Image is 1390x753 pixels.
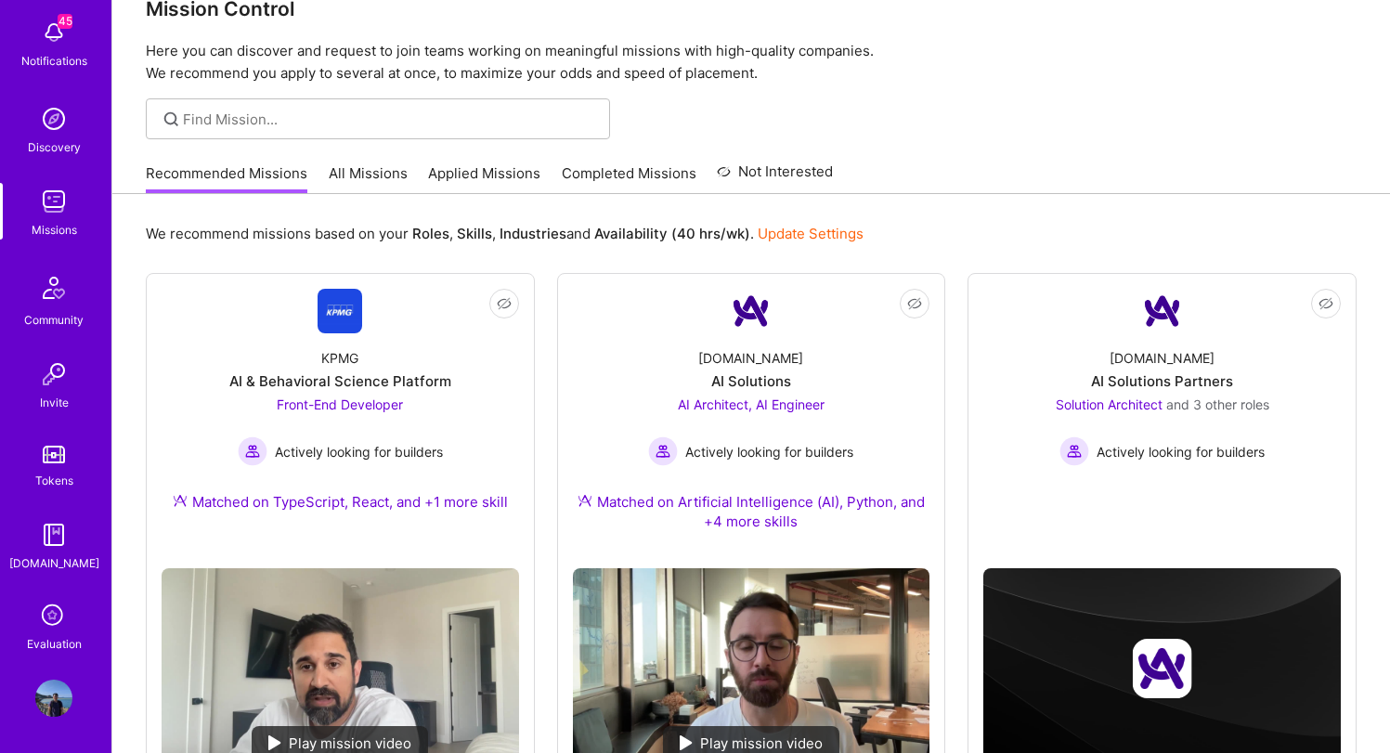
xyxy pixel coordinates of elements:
[1140,289,1185,333] img: Company Logo
[711,371,791,391] div: AI Solutions
[573,289,930,553] a: Company Logo[DOMAIN_NAME]AI SolutionsAI Architect, AI Engineer Actively looking for buildersActiv...
[183,110,596,129] input: Find Mission...
[146,224,864,243] p: We recommend missions based on your , , and .
[594,225,750,242] b: Availability (40 hrs/wk)
[457,225,492,242] b: Skills
[500,225,566,242] b: Industries
[35,356,72,393] img: Invite
[146,40,1357,84] p: Here you can discover and request to join teams working on meaningful missions with high-quality ...
[161,109,182,130] i: icon SearchGrey
[35,471,73,490] div: Tokens
[1056,396,1163,412] span: Solution Architect
[1091,371,1233,391] div: AI Solutions Partners
[685,442,853,461] span: Actively looking for builders
[578,493,592,508] img: Ateam Purple Icon
[31,680,77,717] a: User Avatar
[36,599,71,634] i: icon SelectionTeam
[229,371,451,391] div: AI & Behavioral Science Platform
[717,161,833,194] a: Not Interested
[21,51,87,71] div: Notifications
[1059,436,1089,466] img: Actively looking for builders
[27,634,82,654] div: Evaluation
[1133,639,1192,698] img: Company logo
[907,296,922,311] i: icon EyeClosed
[28,137,81,157] div: Discovery
[238,436,267,466] img: Actively looking for builders
[268,735,281,750] img: play
[648,436,678,466] img: Actively looking for builders
[35,680,72,717] img: User Avatar
[698,348,803,368] div: [DOMAIN_NAME]
[35,100,72,137] img: discovery
[173,492,508,512] div: Matched on TypeScript, React, and +1 more skill
[40,393,69,412] div: Invite
[277,396,403,412] span: Front-End Developer
[680,735,693,750] img: play
[573,492,930,531] div: Matched on Artificial Intelligence (AI), Python, and +4 more skills
[43,446,65,463] img: tokens
[35,516,72,553] img: guide book
[58,14,72,29] span: 45
[1166,396,1269,412] span: and 3 other roles
[35,14,72,51] img: bell
[162,289,519,553] a: Company LogoKPMGAI & Behavioral Science PlatformFront-End Developer Actively looking for builders...
[1110,348,1215,368] div: [DOMAIN_NAME]
[321,348,358,368] div: KPMG
[983,289,1341,522] a: Company Logo[DOMAIN_NAME]AI Solutions PartnersSolution Architect and 3 other rolesActively lookin...
[318,289,362,333] img: Company Logo
[428,163,540,194] a: Applied Missions
[758,225,864,242] a: Update Settings
[9,553,99,573] div: [DOMAIN_NAME]
[275,442,443,461] span: Actively looking for builders
[678,396,825,412] span: AI Architect, AI Engineer
[497,296,512,311] i: icon EyeClosed
[1319,296,1333,311] i: icon EyeClosed
[173,493,188,508] img: Ateam Purple Icon
[729,289,773,333] img: Company Logo
[146,163,307,194] a: Recommended Missions
[562,163,696,194] a: Completed Missions
[1097,442,1265,461] span: Actively looking for builders
[32,266,76,310] img: Community
[24,310,84,330] div: Community
[32,220,77,240] div: Missions
[412,225,449,242] b: Roles
[35,183,72,220] img: teamwork
[329,163,408,194] a: All Missions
